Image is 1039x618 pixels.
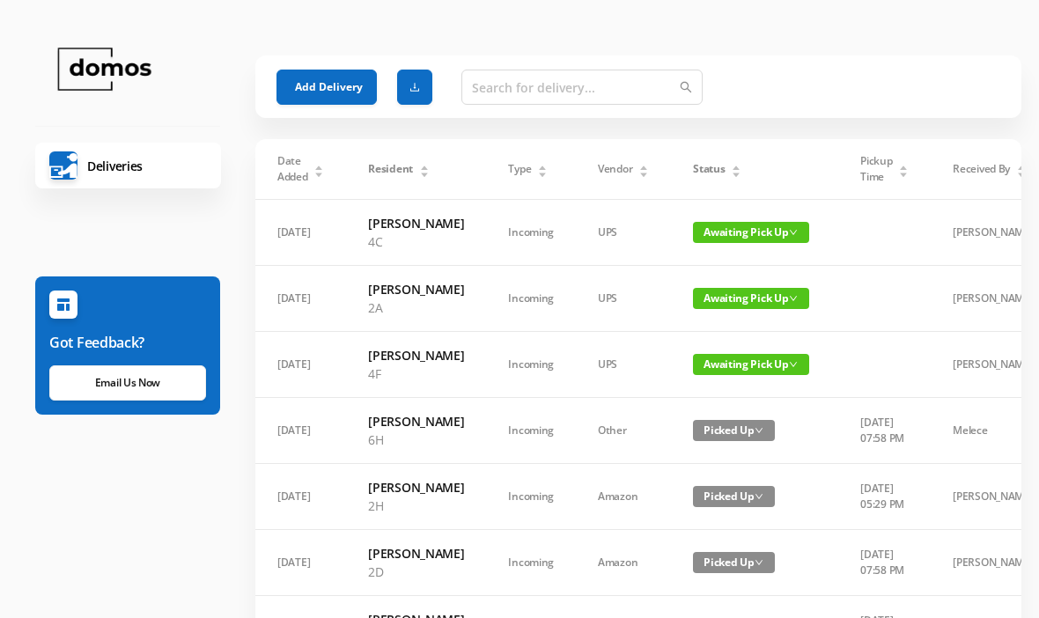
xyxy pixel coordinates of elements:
[693,161,725,177] span: Status
[899,170,909,175] i: icon: caret-down
[419,163,430,173] div: Sort
[313,163,324,173] div: Sort
[368,214,464,232] h6: [PERSON_NAME]
[576,398,671,464] td: Other
[693,420,775,441] span: Picked Up
[789,294,798,303] i: icon: down
[538,163,548,168] i: icon: caret-up
[368,478,464,497] h6: [PERSON_NAME]
[486,464,576,530] td: Incoming
[276,70,377,105] button: Add Delivery
[693,486,775,507] span: Picked Up
[368,298,464,317] p: 2A
[368,364,464,383] p: 4F
[693,552,775,573] span: Picked Up
[538,170,548,175] i: icon: caret-down
[49,332,206,353] h6: Got Feedback?
[1016,163,1026,168] i: icon: caret-up
[838,398,931,464] td: [DATE] 07:58 PM
[368,346,464,364] h6: [PERSON_NAME]
[1016,170,1026,175] i: icon: caret-down
[638,163,649,173] div: Sort
[368,412,464,430] h6: [PERSON_NAME]
[486,530,576,596] td: Incoming
[368,280,464,298] h6: [PERSON_NAME]
[49,365,206,401] a: Email Us Now
[789,360,798,369] i: icon: down
[838,530,931,596] td: [DATE] 07:58 PM
[486,398,576,464] td: Incoming
[255,332,346,398] td: [DATE]
[639,170,649,175] i: icon: caret-down
[576,266,671,332] td: UPS
[368,563,464,581] p: 2D
[789,228,798,237] i: icon: down
[693,222,809,243] span: Awaiting Pick Up
[755,426,763,435] i: icon: down
[693,354,809,375] span: Awaiting Pick Up
[368,232,464,251] p: 4C
[755,558,763,567] i: icon: down
[419,170,429,175] i: icon: caret-down
[314,170,324,175] i: icon: caret-down
[314,163,324,168] i: icon: caret-up
[486,266,576,332] td: Incoming
[953,161,1010,177] span: Received By
[35,143,221,188] a: Deliveries
[576,332,671,398] td: UPS
[255,464,346,530] td: [DATE]
[255,398,346,464] td: [DATE]
[680,81,692,93] i: icon: search
[732,163,741,168] i: icon: caret-up
[368,161,413,177] span: Resident
[838,464,931,530] td: [DATE] 05:29 PM
[255,266,346,332] td: [DATE]
[419,163,429,168] i: icon: caret-up
[486,332,576,398] td: Incoming
[368,497,464,515] p: 2H
[576,200,671,266] td: UPS
[755,492,763,501] i: icon: down
[576,530,671,596] td: Amazon
[731,163,741,173] div: Sort
[576,464,671,530] td: Amazon
[898,163,909,173] div: Sort
[368,430,464,449] p: 6H
[461,70,703,105] input: Search for delivery...
[277,153,308,185] span: Date Added
[486,200,576,266] td: Incoming
[598,161,632,177] span: Vendor
[1016,163,1027,173] div: Sort
[537,163,548,173] div: Sort
[255,200,346,266] td: [DATE]
[693,288,809,309] span: Awaiting Pick Up
[508,161,531,177] span: Type
[732,170,741,175] i: icon: caret-down
[639,163,649,168] i: icon: caret-up
[860,153,892,185] span: Pickup Time
[397,70,432,105] button: icon: download
[899,163,909,168] i: icon: caret-up
[368,544,464,563] h6: [PERSON_NAME]
[255,530,346,596] td: [DATE]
